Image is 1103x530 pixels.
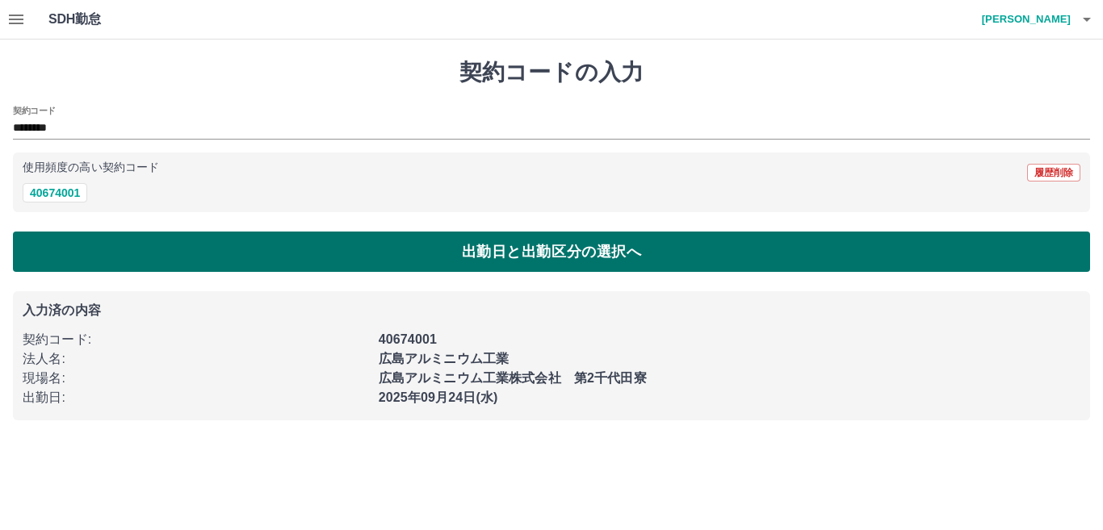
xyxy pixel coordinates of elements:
p: 入力済の内容 [23,304,1080,317]
h1: 契約コードの入力 [13,59,1090,86]
b: 広島アルミニウム工業株式会社 第2千代田寮 [379,371,647,385]
button: 出勤日と出勤区分の選択へ [13,232,1090,272]
p: 出勤日 : [23,388,369,407]
h2: 契約コード [13,104,56,117]
p: 契約コード : [23,330,369,349]
p: 使用頻度の高い契約コード [23,162,159,173]
b: 2025年09月24日(水) [379,390,498,404]
b: 40674001 [379,332,437,346]
button: 履歴削除 [1027,164,1080,182]
button: 40674001 [23,183,87,202]
p: 法人名 : [23,349,369,369]
b: 広島アルミニウム工業 [379,352,510,365]
p: 現場名 : [23,369,369,388]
